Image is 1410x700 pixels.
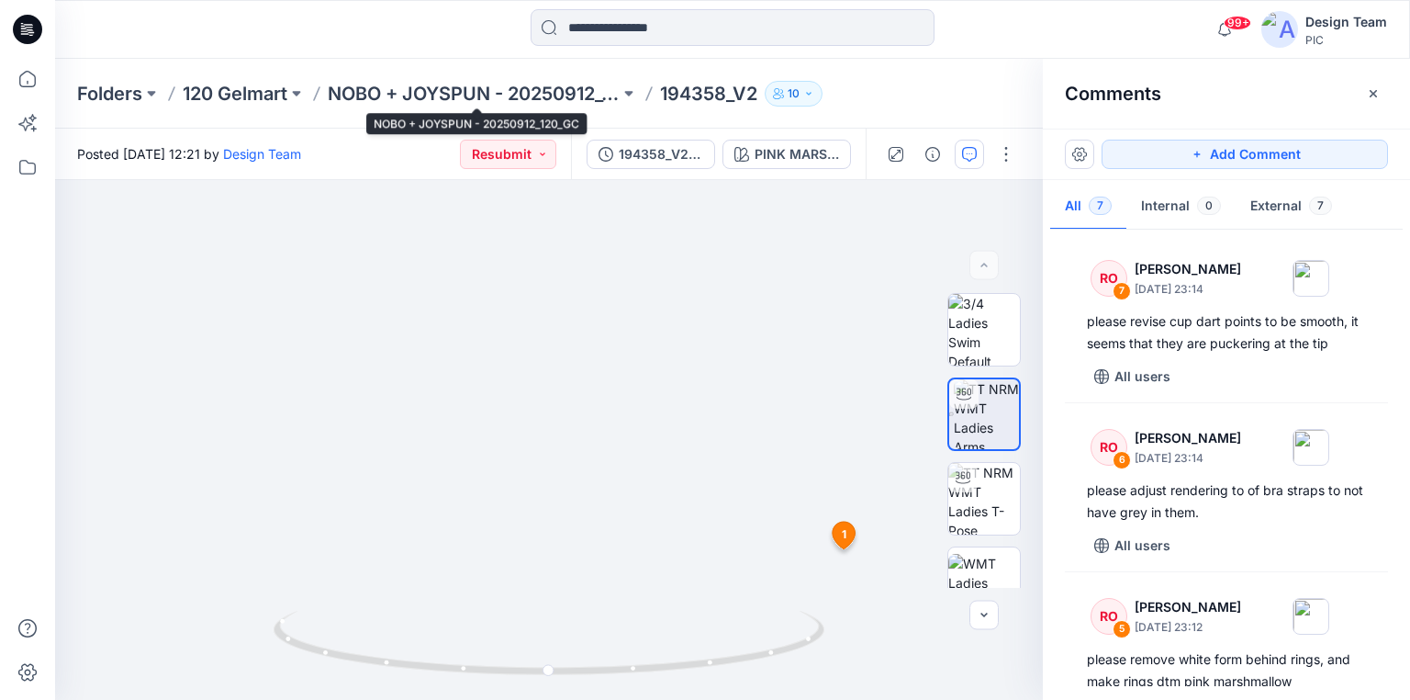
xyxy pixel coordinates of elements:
a: NOBO + JOYSPUN - 20250912_120_GC [328,81,620,107]
div: please remove white form behind rings, and make rings dtm pink marshmallow [1087,649,1366,693]
div: 7 [1113,282,1131,300]
button: External [1236,184,1347,231]
span: Posted [DATE] 12:21 by [77,144,301,164]
p: [DATE] 23:14 [1135,449,1241,468]
div: RO [1091,598,1127,635]
img: TT NRM WMT Ladies Arms Down [954,379,1019,449]
p: [PERSON_NAME] [1135,258,1241,280]
img: WMT Ladies Swim Front [948,554,1020,612]
div: 194358_V2 NEW PATTERN [619,144,703,164]
button: 194358_V2 NEW PATTERN [587,140,715,169]
p: All users [1114,366,1170,388]
button: 10 [765,81,822,107]
a: Design Team [223,146,301,162]
div: PIC [1305,33,1387,47]
span: 99+ [1224,16,1251,30]
button: All users [1087,531,1178,560]
div: RO [1091,260,1127,297]
p: 194358_V2 [660,81,757,107]
img: 3/4 Ladies Swim Default [948,294,1020,366]
div: please adjust rendering to of bra straps to not have grey in them. [1087,480,1366,524]
div: 6 [1113,451,1131,469]
a: 120 Gelmart [183,81,287,107]
p: All users [1114,535,1170,557]
p: [PERSON_NAME] [1135,596,1241,618]
h2: Comments [1065,83,1161,105]
span: 7 [1089,197,1112,215]
p: [DATE] 23:12 [1135,618,1241,637]
p: 10 [788,84,800,104]
button: Internal [1126,184,1236,231]
a: Folders [77,81,142,107]
button: All users [1087,362,1178,391]
button: PINK MARSHMALLOW [722,140,851,169]
img: avatar [1261,11,1298,48]
div: PINK MARSHMALLOW [755,144,839,164]
button: Details [918,140,947,169]
span: 0 [1197,197,1221,215]
button: Add Comment [1102,140,1388,169]
div: 5 [1113,620,1131,638]
button: All [1050,184,1126,231]
span: 7 [1309,197,1332,215]
img: TT NRM WMT Ladies T-Pose [948,463,1020,535]
div: please revise cup dart points to be smooth, it seems that they are puckering at the tip [1087,310,1366,355]
p: [PERSON_NAME] [1135,427,1241,449]
p: [DATE] 23:14 [1135,280,1241,299]
div: Design Team [1305,11,1387,33]
div: RO [1091,429,1127,466]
